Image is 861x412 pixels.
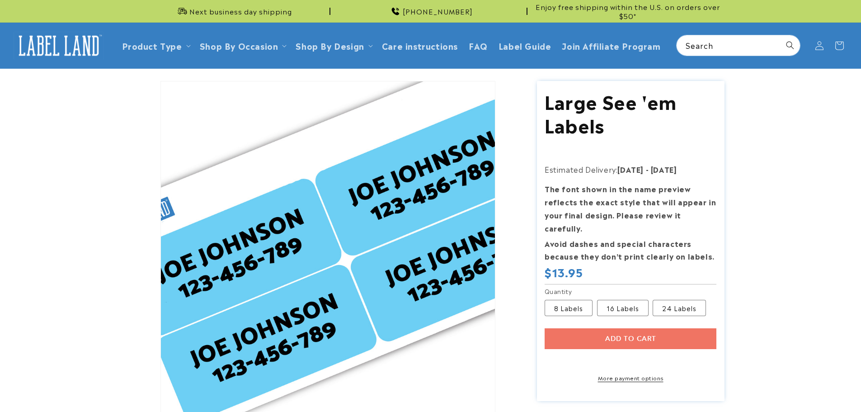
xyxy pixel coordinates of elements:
label: 24 Labels [653,300,706,316]
a: Product Type [122,39,182,52]
a: FAQ [463,35,493,56]
span: $13.95 [545,265,583,279]
span: Care instructions [382,40,458,51]
p: Estimated Delivery: [545,163,716,176]
span: Enjoy free shipping within the U.S. on orders over $50* [531,2,725,20]
label: 16 Labels [597,300,649,316]
strong: - [646,164,649,175]
span: Join Affiliate Program [562,40,660,51]
span: Label Guide [499,40,551,51]
a: Label Land [10,28,108,63]
summary: Shop By Design [290,35,376,56]
summary: Product Type [117,35,194,56]
a: More payment options [545,374,716,382]
button: Search [780,35,800,55]
summary: Shop By Occasion [194,35,291,56]
strong: [DATE] [651,164,677,175]
img: Label Land [14,32,104,60]
span: Shop By Occasion [200,40,278,51]
legend: Quantity [545,287,573,296]
strong: The font shown in the name preview reflects the exact style that will appear in your final design... [545,183,716,233]
a: Join Affiliate Program [556,35,666,56]
strong: Avoid dashes and special characters because they don’t print clearly on labels. [545,238,715,262]
strong: [DATE] [617,164,644,175]
a: Label Guide [493,35,557,56]
h1: Large See 'em Labels [545,89,716,136]
span: FAQ [469,40,488,51]
span: [PHONE_NUMBER] [403,7,473,16]
span: Next business day shipping [189,7,292,16]
a: Care instructions [376,35,463,56]
label: 8 Labels [545,300,593,316]
a: Shop By Design [296,39,364,52]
